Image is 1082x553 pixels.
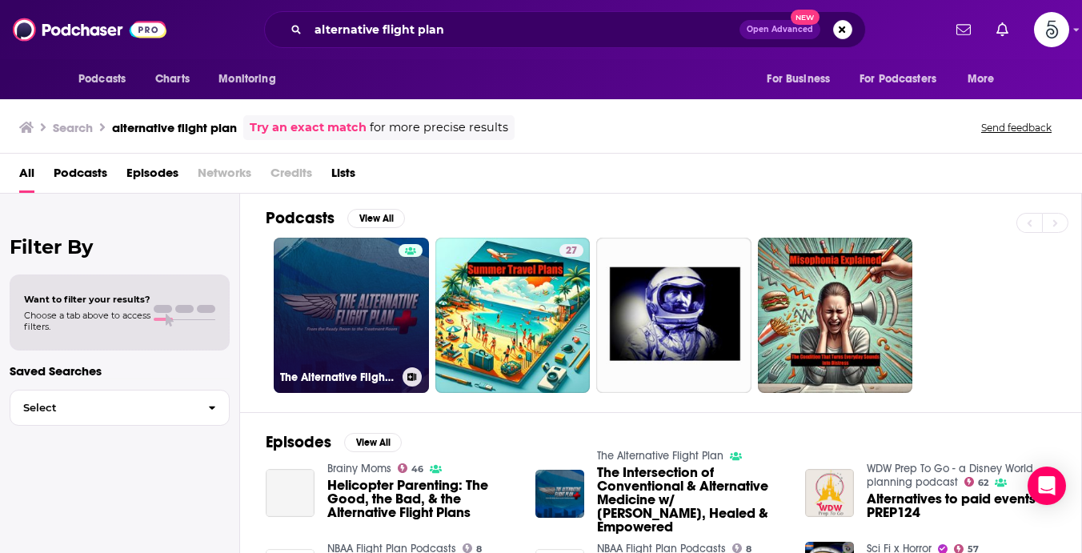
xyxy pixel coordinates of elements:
button: open menu [67,64,146,94]
button: open menu [849,64,960,94]
img: Alternatives to paid events – PREP124 [805,469,854,518]
img: User Profile [1034,12,1069,47]
a: 27 [559,244,583,257]
a: 8 [463,543,483,553]
a: Show notifications dropdown [950,16,977,43]
a: The Alternative Flight Plan [274,238,429,393]
a: 27 [435,238,591,393]
a: Charts [145,64,199,94]
a: Helicopter Parenting: The Good, the Bad, & the Alternative Flight Plans [327,479,516,519]
span: New [791,10,820,25]
a: Helicopter Parenting: The Good, the Bad, & the Alternative Flight Plans [266,469,315,518]
span: The Intersection of Conventional & Alternative Medicine w/ [PERSON_NAME], Healed & Empowered [597,466,786,534]
a: All [19,160,34,193]
a: Alternatives to paid events – PREP124 [867,492,1056,519]
div: Open Intercom Messenger [1028,467,1066,505]
input: Search podcasts, credits, & more... [308,17,739,42]
span: Credits [270,160,312,193]
a: Episodes [126,160,178,193]
a: Brainy Moms [327,462,391,475]
button: open menu [755,64,850,94]
button: View All [344,433,402,452]
a: The Intersection of Conventional & Alternative Medicine w/ Dr. Brianna Cardenas, Healed & Empowered [597,466,786,534]
a: WDW Prep To Go - a Disney World planning podcast [867,462,1033,489]
h3: Search [53,120,93,135]
a: 46 [398,463,424,473]
span: Open Advanced [747,26,813,34]
span: For Business [767,68,830,90]
span: For Podcasters [860,68,936,90]
button: Show profile menu [1034,12,1069,47]
button: open menu [207,64,296,94]
a: Show notifications dropdown [990,16,1015,43]
a: 8 [732,543,752,553]
span: Podcasts [78,68,126,90]
a: PodcastsView All [266,208,405,228]
span: Choose a tab above to access filters. [24,310,150,332]
span: 27 [566,243,577,259]
span: 57 [968,546,979,553]
span: for more precise results [370,118,508,137]
button: Send feedback [976,121,1056,134]
span: Networks [198,160,251,193]
a: Lists [331,160,355,193]
a: Try an exact match [250,118,367,137]
div: Search podcasts, credits, & more... [264,11,866,48]
img: The Intersection of Conventional & Alternative Medicine w/ Dr. Brianna Cardenas, Healed & Empowered [535,470,584,519]
span: Charts [155,68,190,90]
a: EpisodesView All [266,432,402,452]
span: Monitoring [218,68,275,90]
h2: Episodes [266,432,331,452]
span: Logged in as Spiral5-G2 [1034,12,1069,47]
span: Want to filter your results? [24,294,150,305]
button: open menu [956,64,1015,94]
span: Select [10,403,195,413]
span: 8 [746,546,751,553]
button: Select [10,390,230,426]
h2: Filter By [10,235,230,258]
button: Open AdvancedNew [739,20,820,39]
p: Saved Searches [10,363,230,379]
h3: alternative flight plan [112,120,237,135]
a: 62 [964,477,989,487]
a: The Alternative Flight Plan [597,449,723,463]
span: 62 [978,479,988,487]
button: View All [347,209,405,228]
span: More [968,68,995,90]
h3: The Alternative Flight Plan [280,371,396,384]
span: 8 [476,546,482,553]
img: Podchaser - Follow, Share and Rate Podcasts [13,14,166,45]
h2: Podcasts [266,208,335,228]
span: 46 [411,466,423,473]
a: Podcasts [54,160,107,193]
